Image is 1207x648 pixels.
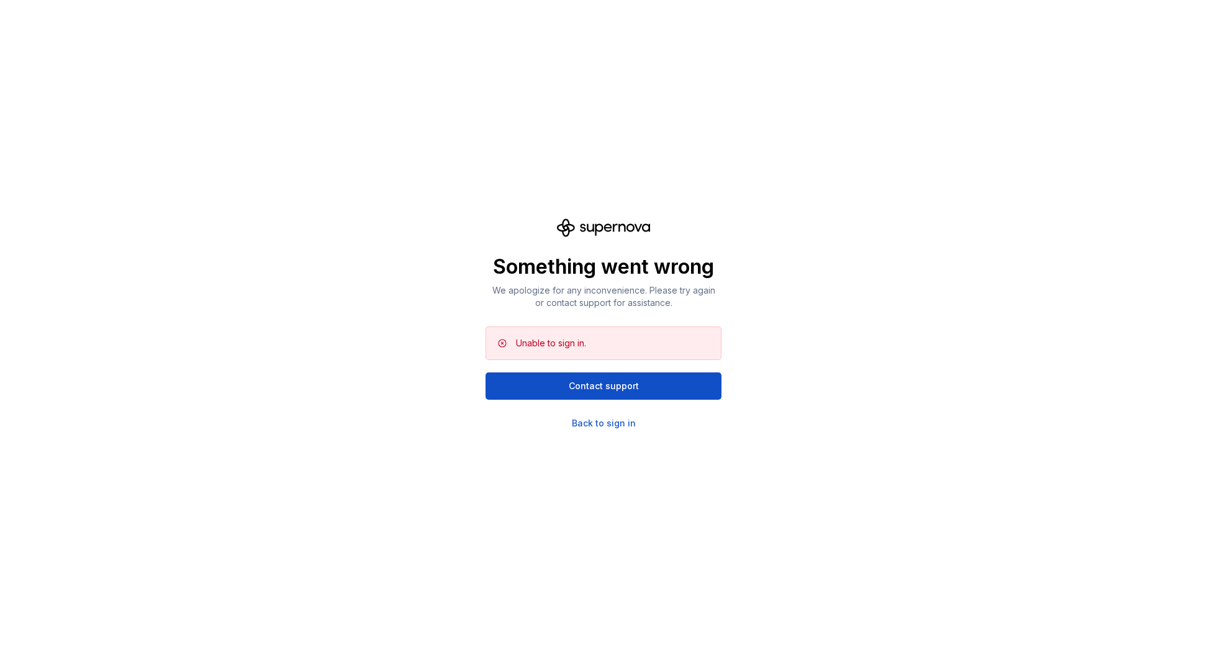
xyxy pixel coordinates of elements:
div: Unable to sign in. [516,337,586,349]
a: Back to sign in [572,417,636,430]
button: Contact support [486,372,721,400]
span: Contact support [569,380,639,392]
p: Something went wrong [486,254,721,279]
p: We apologize for any inconvenience. Please try again or contact support for assistance. [486,284,721,309]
